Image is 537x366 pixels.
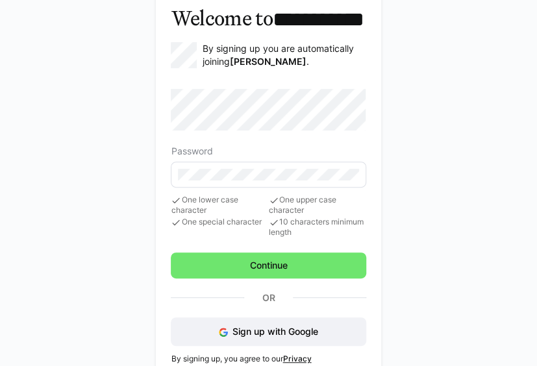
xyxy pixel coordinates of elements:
button: Continue [171,252,366,278]
span: One upper case character [269,195,366,215]
strong: [PERSON_NAME] [229,56,306,67]
p: Or [244,289,293,307]
span: Password [171,146,212,156]
p: By signing up you are automatically joining . [202,42,366,68]
span: Continue [248,259,290,272]
span: 10 characters minimum length [269,217,366,237]
h3: Welcome to [171,6,366,32]
span: Sign up with Google [232,326,318,337]
span: One lower case character [171,195,268,215]
button: Sign up with Google [171,317,366,346]
span: One special character [171,217,268,228]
